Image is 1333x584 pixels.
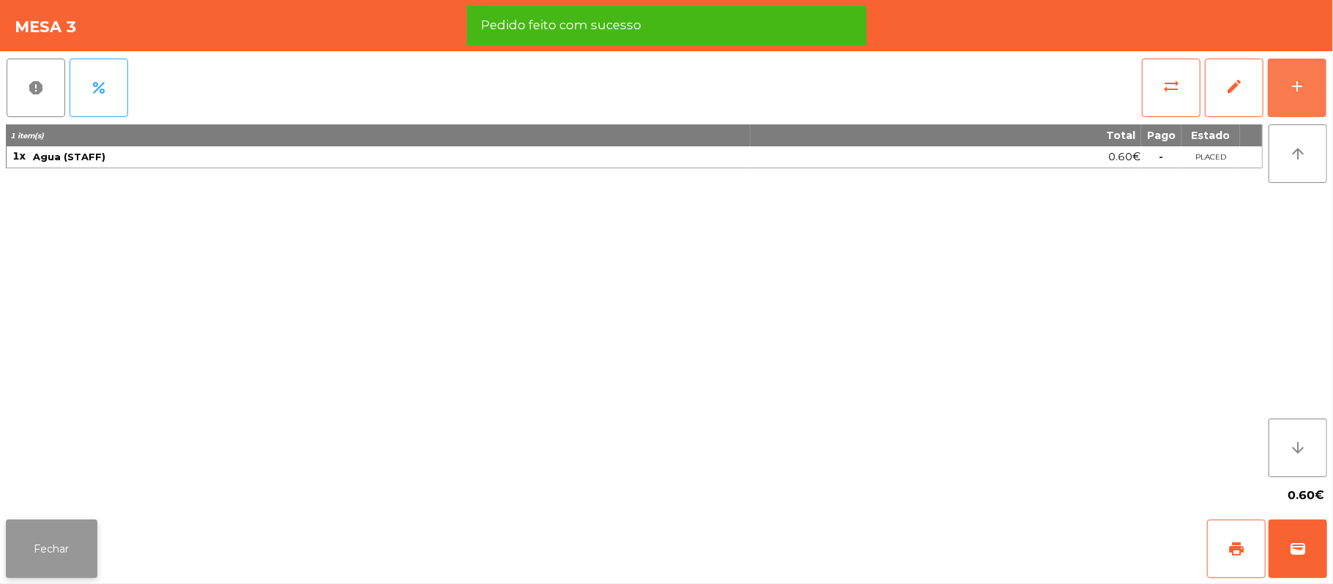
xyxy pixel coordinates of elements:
span: edit [1225,78,1243,95]
h4: Mesa 3 [15,16,77,38]
span: 1 item(s) [10,131,44,141]
button: arrow_upward [1269,124,1327,183]
button: sync_alt [1142,59,1201,117]
span: report [27,79,45,97]
i: arrow_downward [1289,439,1307,457]
span: wallet [1289,540,1307,558]
span: Pedido feito com sucesso [481,16,641,34]
span: percent [90,79,108,97]
button: add [1268,59,1326,117]
i: arrow_upward [1289,145,1307,162]
span: sync_alt [1162,78,1180,95]
span: Agua (STAFF) [33,151,105,162]
span: 0.60€ [1288,484,1324,506]
th: Estado [1181,124,1240,146]
button: print [1207,520,1266,578]
span: - [1160,150,1164,163]
th: Pago [1141,124,1181,146]
button: Fechar [6,520,97,578]
button: wallet [1269,520,1327,578]
span: 1x [12,149,26,162]
div: add [1288,78,1306,95]
span: 0.60€ [1108,147,1140,167]
button: report [7,59,65,117]
td: PLACED [1181,146,1240,168]
th: Total [750,124,1141,146]
button: arrow_downward [1269,419,1327,477]
span: print [1228,540,1245,558]
button: percent [70,59,128,117]
button: edit [1205,59,1263,117]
